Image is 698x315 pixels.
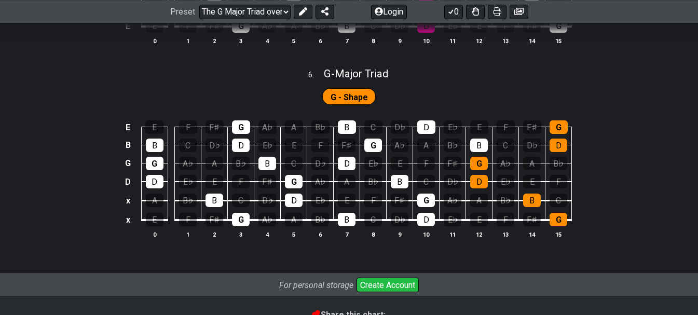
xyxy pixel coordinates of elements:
[232,139,250,152] div: D
[470,213,488,226] div: E
[146,19,163,33] div: E
[311,139,329,152] div: F
[488,4,507,19] button: Print
[201,229,228,240] th: 2
[307,35,334,46] th: 6
[232,194,250,207] div: C
[444,120,462,134] div: E♭
[470,157,488,170] div: G
[281,35,307,46] th: 5
[550,139,567,152] div: D
[281,229,307,240] th: 5
[206,157,223,170] div: A
[364,120,382,134] div: C
[364,139,382,152] div: G
[364,194,382,207] div: F
[201,35,228,46] th: 2
[387,35,413,46] th: 9
[550,157,567,170] div: B♭
[523,19,541,33] div: F♯
[545,35,572,46] th: 15
[146,175,163,188] div: D
[391,157,408,170] div: E
[391,175,408,188] div: B
[523,194,541,207] div: B
[206,19,223,33] div: F♯
[179,175,197,188] div: E♭
[311,157,329,170] div: D♭
[391,19,408,33] div: D♭
[338,139,355,152] div: F♯
[122,16,134,36] td: E
[279,280,353,290] i: For personal storage
[285,19,303,33] div: A
[470,194,488,207] div: A
[492,35,519,46] th: 13
[179,213,197,226] div: F
[170,7,195,17] span: Preset
[444,19,461,33] div: E♭
[497,139,514,152] div: C
[334,35,360,46] th: 7
[497,120,515,134] div: F
[391,194,408,207] div: F♯
[258,157,276,170] div: B
[311,19,329,33] div: B♭
[334,229,360,240] th: 7
[285,175,303,188] div: G
[285,157,303,170] div: C
[523,139,541,152] div: D♭
[146,213,163,226] div: E
[497,19,514,33] div: F
[413,35,440,46] th: 10
[523,120,541,134] div: F♯
[470,139,488,152] div: B
[232,157,250,170] div: B♭
[338,120,356,134] div: B
[258,139,276,152] div: E♭
[444,213,461,226] div: E♭
[440,35,466,46] th: 11
[258,213,276,226] div: A♭
[444,194,461,207] div: A♭
[324,67,388,80] span: G - Major Triad
[294,4,312,19] button: Edit Preset
[254,229,281,240] th: 4
[510,4,528,19] button: Create image
[122,191,134,210] td: x
[391,213,408,226] div: D♭
[391,139,408,152] div: A♭
[364,19,382,33] div: C
[470,19,488,33] div: E
[146,194,163,207] div: A
[519,35,545,46] th: 14
[444,157,461,170] div: F♯
[364,157,382,170] div: E♭
[232,175,250,188] div: F
[258,19,276,33] div: A♭
[258,175,276,188] div: F♯
[206,139,223,152] div: D♭
[206,194,223,207] div: B
[285,213,303,226] div: A
[199,4,291,19] select: Preset
[331,90,368,105] span: First enable full edit mode to edit
[258,120,277,134] div: A♭
[497,194,514,207] div: B♭
[175,35,201,46] th: 1
[391,120,409,134] div: D♭
[175,229,201,240] th: 1
[311,175,329,188] div: A♭
[338,157,355,170] div: D
[550,120,568,134] div: G
[285,139,303,152] div: E
[360,229,387,240] th: 8
[311,120,330,134] div: B♭
[179,19,197,33] div: F
[417,213,435,226] div: D
[285,120,303,134] div: A
[311,213,329,226] div: B♭
[550,213,567,226] div: G
[550,19,567,33] div: G
[519,229,545,240] th: 14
